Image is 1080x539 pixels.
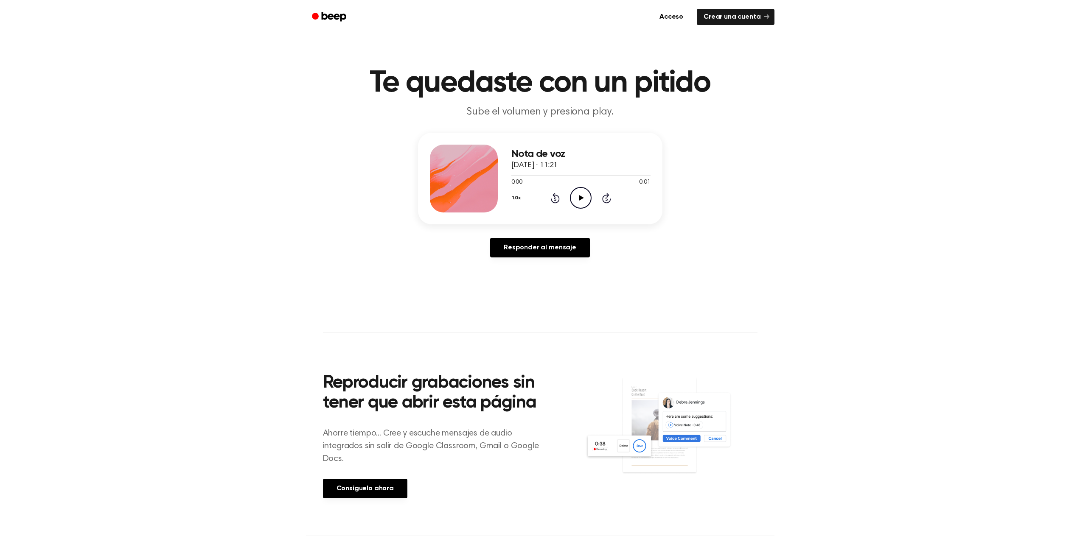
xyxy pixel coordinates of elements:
[512,195,521,201] font: 1.0x
[659,14,683,20] font: Acceso
[639,179,650,185] font: 0:01
[323,479,407,498] a: Consíguelo ahora
[306,9,354,25] a: Bip
[466,107,614,117] font: Sube el volumen y presiona play.
[511,162,558,169] font: [DATE] · 11:21
[511,149,565,159] font: Nota de voz
[704,14,760,20] font: Crear una cuenta
[511,191,524,205] button: 1.0x
[651,7,692,27] a: Acceso
[337,485,394,492] font: Consíguelo ahora
[490,238,590,257] a: Responder al mensaje
[585,377,757,491] img: Comentarios de voz en documentos y widget de grabación
[511,179,522,185] font: 0:00
[370,68,710,98] font: Te quedaste con un pitido
[504,244,576,251] font: Responder al mensaje
[697,9,774,25] a: Crear una cuenta
[323,374,536,412] font: Reproducir grabaciones sin tener que abrir esta página
[323,429,539,463] font: Ahorre tiempo... Cree y escuche mensajes de audio integrados sin salir de Google Classroom, Gmail...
